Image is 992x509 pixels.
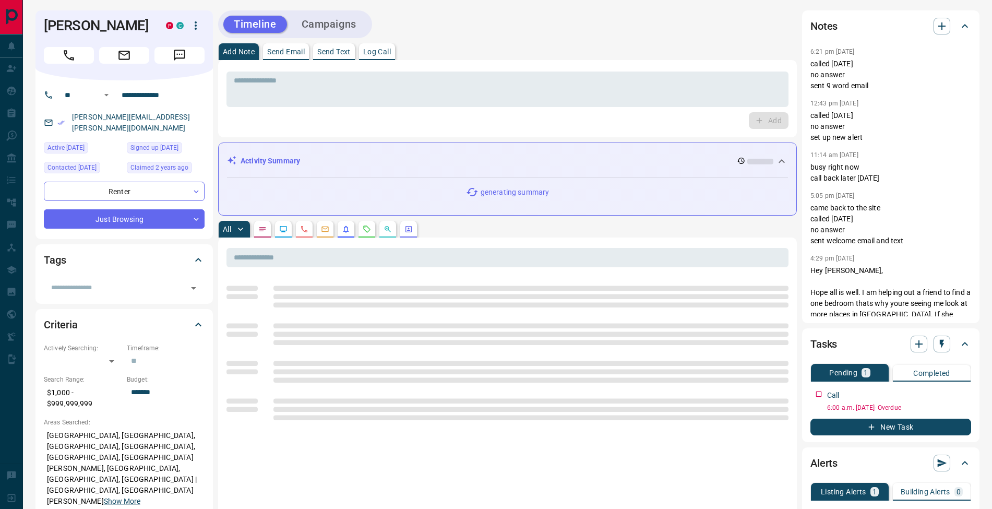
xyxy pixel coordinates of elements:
[130,143,178,153] span: Signed up [DATE]
[44,142,122,157] div: Sat Aug 02 2025
[384,225,392,233] svg: Opportunities
[44,162,122,176] div: Thu Jul 31 2025
[44,418,205,427] p: Areas Searched:
[47,162,97,173] span: Contacted [DATE]
[827,403,971,412] p: 6:00 a.m. [DATE] - Overdue
[827,390,840,401] p: Call
[100,89,113,101] button: Open
[363,48,391,55] p: Log Call
[227,151,788,171] div: Activity Summary
[957,488,961,495] p: 0
[321,225,329,233] svg: Emails
[810,203,971,246] p: came back to the site called [DATE] no answer sent welcome email and text
[317,48,351,55] p: Send Text
[241,156,300,167] p: Activity Summary
[99,47,149,64] span: Email
[44,384,122,412] p: $1,000 - $999,999,999
[481,187,549,198] p: generating summary
[44,316,78,333] h2: Criteria
[44,247,205,273] div: Tags
[873,488,877,495] p: 1
[57,119,65,126] svg: Email Verified
[267,48,305,55] p: Send Email
[291,16,367,33] button: Campaigns
[44,252,66,268] h2: Tags
[223,48,255,55] p: Add Note
[154,47,205,64] span: Message
[810,162,971,184] p: busy right now call back later [DATE]
[810,18,838,34] h2: Notes
[829,369,857,376] p: Pending
[104,496,140,507] button: Show More
[810,419,971,435] button: New Task
[300,225,308,233] svg: Calls
[186,281,201,295] button: Open
[44,344,122,353] p: Actively Searching:
[279,225,288,233] svg: Lead Browsing Activity
[127,375,205,384] p: Budget:
[127,142,205,157] div: Sun Oct 15 2017
[363,225,371,233] svg: Requests
[47,143,85,153] span: Active [DATE]
[342,225,350,233] svg: Listing Alerts
[127,344,205,353] p: Timeframe:
[223,226,231,233] p: All
[166,22,173,29] div: property.ca
[913,370,950,377] p: Completed
[72,113,190,132] a: [PERSON_NAME][EMAIL_ADDRESS][PERSON_NAME][DOMAIN_NAME]
[810,48,855,55] p: 6:21 pm [DATE]
[810,332,971,357] div: Tasks
[810,14,971,39] div: Notes
[901,488,950,495] p: Building Alerts
[810,336,837,352] h2: Tasks
[821,488,866,495] p: Listing Alerts
[810,100,858,107] p: 12:43 pm [DATE]
[44,47,94,64] span: Call
[810,110,971,143] p: called [DATE] no answer set up new alert
[130,162,188,173] span: Claimed 2 years ago
[810,58,971,91] p: called [DATE] no answer sent 9 word email
[810,265,971,386] p: Hey [PERSON_NAME], Hope all is well. I am helping out a friend to find a one bedroom thats why yo...
[810,255,855,262] p: 4:29 pm [DATE]
[44,375,122,384] p: Search Range:
[223,16,287,33] button: Timeline
[44,17,150,34] h1: [PERSON_NAME]
[810,151,858,159] p: 11:14 am [DATE]
[810,455,838,471] h2: Alerts
[44,182,205,201] div: Renter
[44,209,205,229] div: Just Browsing
[127,162,205,176] div: Thu Dec 29 2022
[176,22,184,29] div: condos.ca
[44,312,205,337] div: Criteria
[810,192,855,199] p: 5:05 pm [DATE]
[810,451,971,476] div: Alerts
[864,369,868,376] p: 1
[404,225,413,233] svg: Agent Actions
[258,225,267,233] svg: Notes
